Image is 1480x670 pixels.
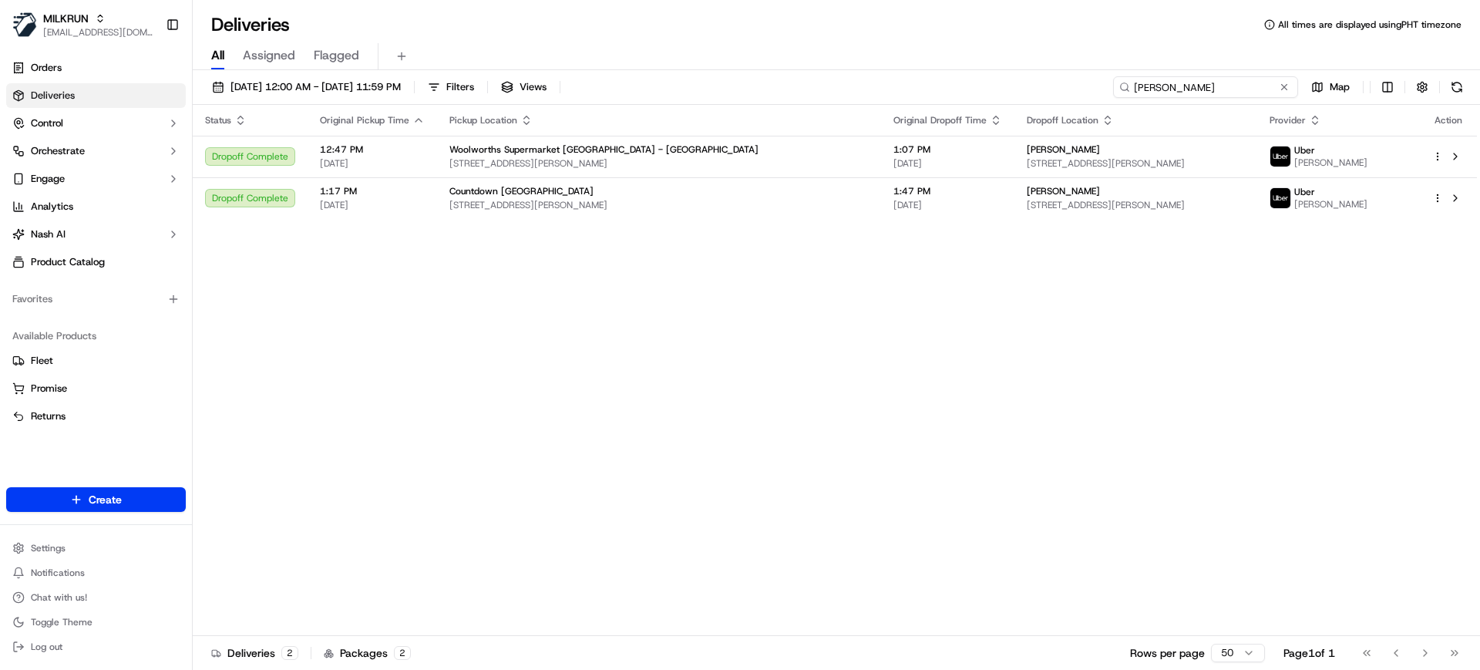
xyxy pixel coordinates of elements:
img: uber-new-logo.jpeg [1270,188,1290,208]
button: Promise [6,376,186,401]
span: Fleet [31,354,53,368]
span: Engage [31,172,65,186]
span: Uber [1294,186,1315,198]
div: Action [1432,114,1465,126]
span: Log out [31,641,62,653]
button: MILKRUNMILKRUN[EMAIL_ADDRESS][DOMAIN_NAME] [6,6,160,43]
span: Deliveries [31,89,75,103]
p: Rows per page [1130,645,1205,661]
button: Settings [6,537,186,559]
button: Log out [6,636,186,658]
span: Filters [446,80,474,94]
span: Settings [31,542,66,554]
div: Available Products [6,324,186,348]
span: Orders [31,61,62,75]
span: Control [31,116,63,130]
a: Analytics [6,194,186,219]
span: [DATE] [893,199,1002,211]
span: [DATE] 12:00 AM - [DATE] 11:59 PM [230,80,401,94]
h1: Deliveries [211,12,290,37]
span: Toggle Theme [31,616,92,628]
button: Refresh [1446,76,1468,98]
span: [PERSON_NAME] [1294,157,1367,169]
a: Product Catalog [6,250,186,274]
div: Favorites [6,287,186,311]
span: All [211,46,224,65]
a: Deliveries [6,83,186,108]
img: MILKRUN [12,12,37,37]
button: [EMAIL_ADDRESS][DOMAIN_NAME] [43,26,153,39]
span: [STREET_ADDRESS][PERSON_NAME] [449,199,869,211]
span: 1:17 PM [320,185,425,197]
img: uber-new-logo.jpeg [1270,146,1290,167]
span: Promise [31,382,67,396]
a: Orders [6,56,186,80]
a: Returns [12,409,180,423]
span: All times are displayed using PHT timezone [1278,19,1461,31]
div: Packages [324,645,411,661]
div: Deliveries [211,645,298,661]
span: Dropoff Location [1027,114,1098,126]
button: Nash AI [6,222,186,247]
span: Original Dropoff Time [893,114,987,126]
span: Uber [1294,144,1315,157]
span: [PERSON_NAME] [1027,143,1100,156]
span: [STREET_ADDRESS][PERSON_NAME] [449,157,869,170]
button: Create [6,487,186,512]
span: Original Pickup Time [320,114,409,126]
span: Notifications [31,567,85,579]
button: [DATE] 12:00 AM - [DATE] 11:59 PM [205,76,408,98]
button: Engage [6,167,186,191]
span: Create [89,492,122,507]
span: Views [520,80,547,94]
span: [PERSON_NAME] [1294,198,1367,210]
span: [STREET_ADDRESS][PERSON_NAME] [1027,199,1245,211]
button: Notifications [6,562,186,584]
span: Orchestrate [31,144,85,158]
span: Countdown [GEOGRAPHIC_DATA] [449,185,594,197]
span: [STREET_ADDRESS][PERSON_NAME] [1027,157,1245,170]
span: Woolworths Supermarket [GEOGRAPHIC_DATA] - [GEOGRAPHIC_DATA] [449,143,758,156]
span: Map [1330,80,1350,94]
span: Chat with us! [31,591,87,604]
span: Returns [31,409,66,423]
button: Views [494,76,553,98]
span: Status [205,114,231,126]
span: [PERSON_NAME] [1027,185,1100,197]
button: Fleet [6,348,186,373]
button: MILKRUN [43,11,89,26]
button: Returns [6,404,186,429]
button: Map [1304,76,1357,98]
span: 12:47 PM [320,143,425,156]
a: Promise [12,382,180,396]
div: Page 1 of 1 [1283,645,1335,661]
button: Chat with us! [6,587,186,608]
span: [DATE] [893,157,1002,170]
span: 1:47 PM [893,185,1002,197]
span: Pickup Location [449,114,517,126]
span: [DATE] [320,199,425,211]
a: Fleet [12,354,180,368]
span: Provider [1270,114,1306,126]
div: 2 [281,646,298,660]
button: Filters [421,76,481,98]
button: Toggle Theme [6,611,186,633]
span: Analytics [31,200,73,214]
span: Assigned [243,46,295,65]
button: Control [6,111,186,136]
span: Nash AI [31,227,66,241]
input: Type to search [1113,76,1298,98]
div: 2 [394,646,411,660]
span: Flagged [314,46,359,65]
span: Product Catalog [31,255,105,269]
span: 1:07 PM [893,143,1002,156]
button: Orchestrate [6,139,186,163]
span: [DATE] [320,157,425,170]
